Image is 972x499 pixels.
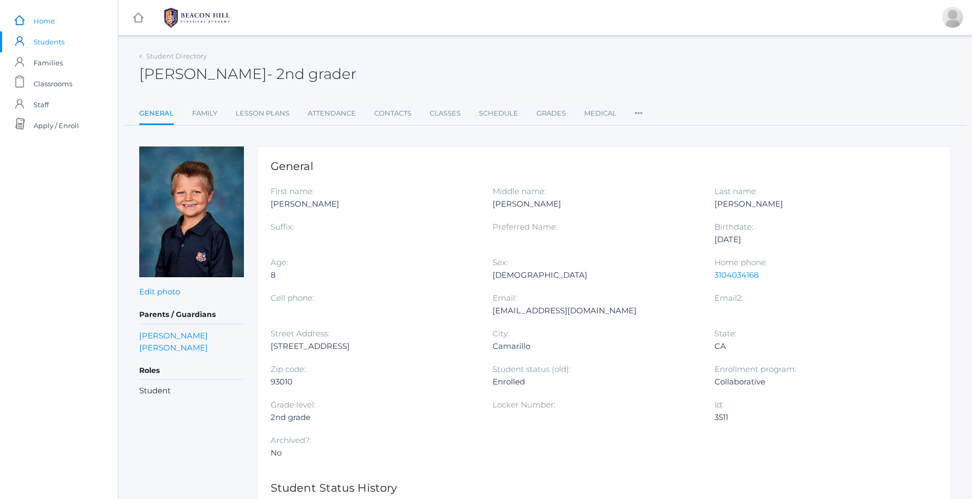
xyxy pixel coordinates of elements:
[714,340,921,353] div: CA
[271,222,294,232] label: Suffix:
[537,103,566,124] a: Grades
[430,103,461,124] a: Classes
[271,435,311,445] label: Archived?:
[714,257,767,267] label: Home phone:
[493,222,557,232] label: Preferred Name:
[493,257,508,267] label: Sex:
[493,400,555,410] label: Locker Number:
[374,103,411,124] a: Contacts
[714,376,921,388] div: Collaborative
[139,306,244,324] h5: Parents / Guardians
[714,364,796,374] label: Enrollment program:
[271,376,477,388] div: 93010
[33,31,64,52] span: Students
[33,10,55,31] span: Home
[33,73,72,94] span: Classrooms
[139,146,244,277] img: John Hamilton
[714,233,921,246] div: [DATE]
[271,482,937,494] h1: Student Status History
[271,411,477,424] div: 2nd grade
[714,186,757,196] label: Last name:
[493,364,571,374] label: Student status (old):
[479,103,518,124] a: Schedule
[271,400,316,410] label: Grade level:
[493,293,517,303] label: Email:
[714,270,759,280] a: 3104034168
[158,5,236,31] img: BHCALogos-05-308ed15e86a5a0abce9b8dd61676a3503ac9727e845dece92d48e8588c001991.png
[271,160,937,172] h1: General
[236,103,289,124] a: Lesson Plans
[139,66,356,82] h2: [PERSON_NAME]
[271,293,314,303] label: Cell phone:
[584,103,617,124] a: Medical
[139,362,244,380] h5: Roles
[271,340,477,353] div: [STREET_ADDRESS]
[714,400,723,410] label: Id:
[271,198,477,210] div: [PERSON_NAME]
[493,376,699,388] div: Enrolled
[267,65,356,83] span: - 2nd grader
[271,269,477,281] div: 8
[942,7,963,28] div: Clara Hamilton
[33,115,79,136] span: Apply / Enroll
[33,94,49,115] span: Staff
[493,186,546,196] label: Middle name:
[271,328,329,338] label: Street Address:
[271,364,306,374] label: Zip code:
[139,385,244,397] li: Student
[139,330,208,342] a: [PERSON_NAME]
[139,287,180,297] a: Edit photo
[714,222,753,232] label: Birthdate:
[714,198,921,210] div: [PERSON_NAME]
[192,103,217,124] a: Family
[271,186,314,196] label: First name:
[271,447,477,459] div: No
[139,103,174,126] a: General
[271,257,288,267] label: Age:
[33,52,63,73] span: Families
[308,103,356,124] a: Attendance
[493,198,699,210] div: [PERSON_NAME]
[139,342,208,354] a: [PERSON_NAME]
[493,340,699,353] div: Camarillo
[493,304,699,317] div: [EMAIL_ADDRESS][DOMAIN_NAME]
[146,52,207,60] a: Student Directory
[493,269,699,281] div: [DEMOGRAPHIC_DATA]
[714,293,743,303] label: Email2:
[493,328,509,338] label: City:
[714,328,736,338] label: State:
[714,411,921,424] div: 3511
